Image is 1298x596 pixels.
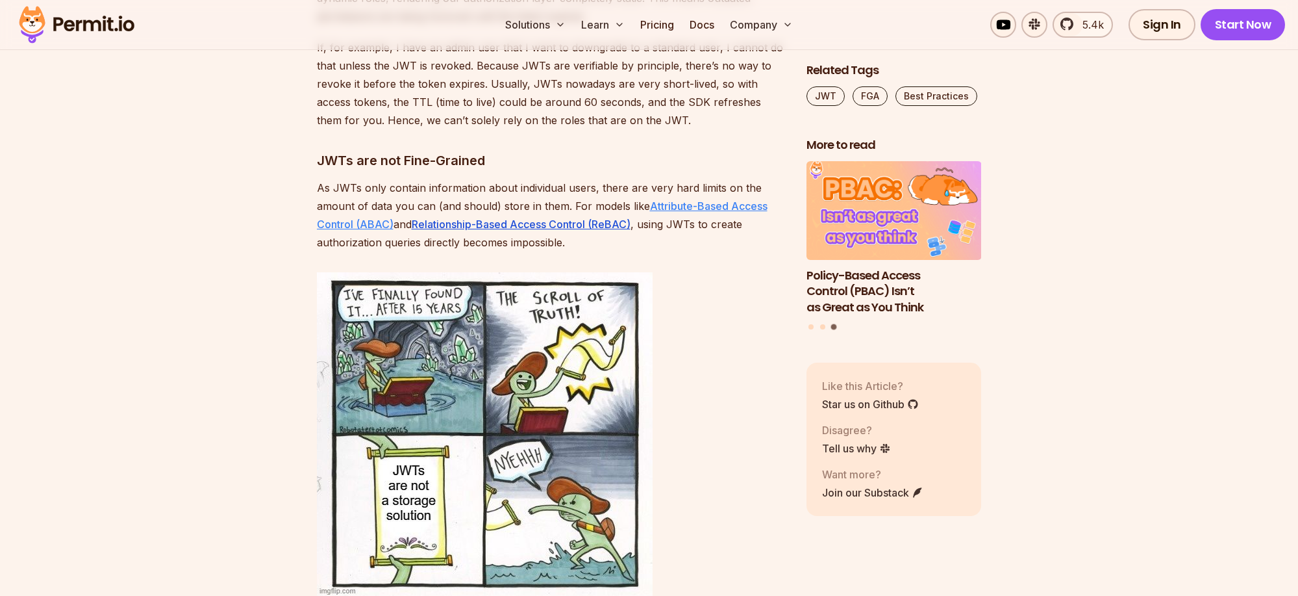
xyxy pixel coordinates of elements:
[725,12,798,38] button: Company
[635,12,679,38] a: Pricing
[806,161,982,316] li: 3 of 3
[412,218,630,231] a: Relationship-Based Access Control (ReBAC)
[822,484,923,500] a: Join our Substack
[1201,9,1286,40] a: Start Now
[822,422,891,437] p: Disagree?
[806,86,845,106] a: JWT
[822,466,923,482] p: Want more?
[1129,9,1195,40] a: Sign In
[1053,12,1113,38] a: 5.4k
[500,12,571,38] button: Solutions
[576,12,630,38] button: Learn
[895,86,977,106] a: Best Practices
[13,3,140,47] img: Permit logo
[317,179,786,252] p: As JWTs only contain information about individual users, there are very hard limits on the amount...
[806,161,982,331] div: Posts
[806,137,982,153] h2: More to read
[820,324,825,329] button: Go to slide 2
[806,161,982,316] a: Policy-Based Access Control (PBAC) Isn’t as Great as You ThinkPolicy-Based Access Control (PBAC) ...
[317,38,786,129] p: If, for example, I have an admin user that I want to downgrade to a standard user, I cannot do th...
[822,440,891,456] a: Tell us why
[317,150,786,171] h3: JWTs are not Fine-Grained
[684,12,719,38] a: Docs
[822,396,919,411] a: Star us on Github
[831,324,837,330] button: Go to slide 3
[808,324,814,329] button: Go to slide 1
[853,86,888,106] a: FGA
[822,378,919,393] p: Like this Article?
[806,62,982,79] h2: Related Tags
[1075,17,1104,32] span: 5.4k
[806,267,982,315] h3: Policy-Based Access Control (PBAC) Isn’t as Great as You Think
[806,161,982,260] img: Policy-Based Access Control (PBAC) Isn’t as Great as You Think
